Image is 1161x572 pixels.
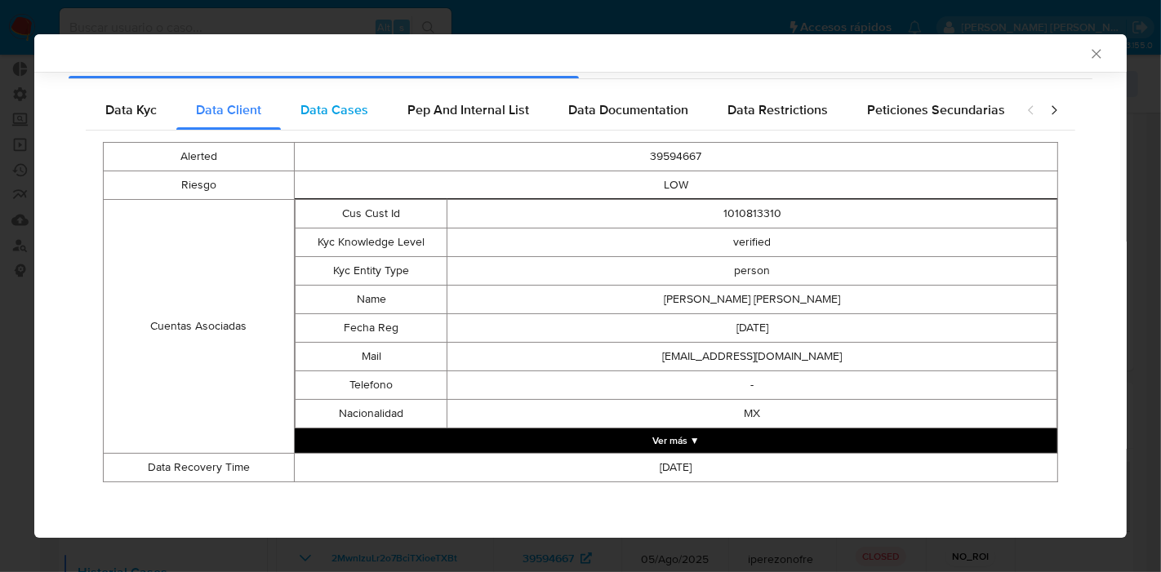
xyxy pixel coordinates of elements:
td: verified [447,228,1057,256]
td: person [447,256,1057,285]
td: Fecha Reg [295,313,447,342]
td: Riesgo [104,171,295,199]
td: Cus Cust Id [295,199,447,228]
td: Name [295,285,447,313]
td: Data Recovery Time [104,453,295,481]
button: Expand array [295,428,1057,453]
span: Pep And Internal List [407,100,529,119]
td: Cuentas Asociadas [104,199,295,453]
td: LOW [294,171,1057,199]
span: Data Documentation [568,100,688,119]
td: [PERSON_NAME] [PERSON_NAME] [447,285,1057,313]
td: 1010813310 [447,199,1057,228]
td: 39594667 [294,142,1057,171]
span: Peticiones Secundarias [867,100,1005,119]
div: Detailed internal info [86,91,1010,130]
span: Data Restrictions [727,100,828,119]
td: Alerted [104,142,295,171]
button: Cerrar ventana [1088,46,1103,60]
td: Kyc Entity Type [295,256,447,285]
td: Telefono [295,370,447,399]
td: Kyc Knowledge Level [295,228,447,256]
td: [DATE] [447,313,1057,342]
td: [EMAIL_ADDRESS][DOMAIN_NAME] [447,342,1057,370]
div: closure-recommendation-modal [34,34,1127,538]
td: - [447,370,1057,399]
span: Data Kyc [105,100,157,119]
td: [DATE] [294,453,1057,481]
td: Mail [295,342,447,370]
td: Nacionalidad [295,399,447,428]
td: MX [447,399,1057,428]
span: Data Client [196,100,261,119]
span: Data Cases [300,100,368,119]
